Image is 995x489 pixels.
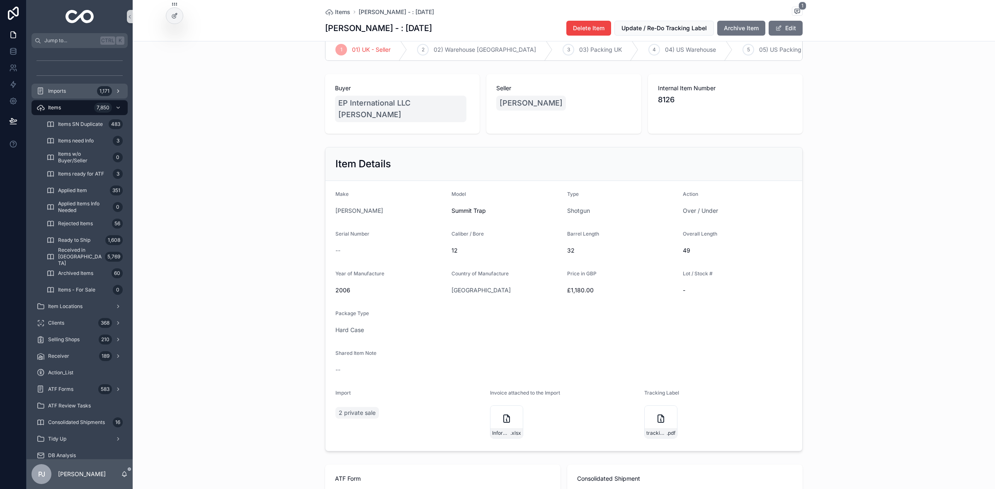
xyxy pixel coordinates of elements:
[32,33,128,48] button: Jump to...CtrlK
[683,231,717,237] span: Overall Length
[48,88,66,94] span: Imports
[683,246,792,255] span: 49
[769,21,803,36] button: Edit
[32,349,128,364] a: Receiver189
[340,46,342,53] span: 1
[490,390,560,396] span: Invoice attached to the Import
[41,216,128,231] a: Rejected Items56
[94,103,112,113] div: 7,850
[48,436,66,442] span: Tidy Up
[567,286,676,294] span: £1,180.00
[496,84,631,92] span: Seller
[683,286,792,294] span: -
[335,366,340,374] span: --
[451,207,561,215] span: Summit Trap
[58,470,106,478] p: [PERSON_NAME]
[335,157,391,171] h2: Item Details
[41,117,128,132] a: Items SN Duplicate483
[32,100,128,115] a: Items7,850
[105,252,123,262] div: 5,769
[48,353,69,359] span: Receiver
[32,398,128,413] a: ATF Review Tasks
[48,336,80,343] span: Selling Shops
[359,8,434,16] a: [PERSON_NAME] - : [DATE]
[99,351,112,361] div: 189
[325,8,350,16] a: Items
[339,409,376,417] span: 2 private sale
[100,36,115,45] span: Ctrl
[500,97,563,109] span: [PERSON_NAME]
[335,246,340,255] span: --
[567,191,579,197] span: Type
[32,448,128,463] a: DB Analysis
[451,270,509,277] span: Country of Manufacture
[32,84,128,99] a: Imports1,171
[32,382,128,397] a: ATF Forms583
[658,94,793,106] span: 8126
[113,285,123,295] div: 0
[58,237,90,243] span: Ready to Ship
[58,270,93,277] span: Archived Items
[683,191,698,197] span: Action
[567,246,676,255] span: 32
[621,24,707,32] span: Update / Re-Do Tracking Label
[338,97,463,120] span: EP International LLC [PERSON_NAME]
[451,286,511,294] span: [GEOGRAPHIC_DATA]
[510,430,521,436] span: .xlsx
[667,430,675,436] span: .pdf
[41,150,128,165] a: Items w/o Buyer/Seller0
[335,350,376,356] span: Shared Item Note
[759,46,801,54] span: 05) US Packing
[747,46,750,53] span: 5
[113,152,123,162] div: 0
[58,220,93,227] span: Rejected Items
[567,207,590,215] a: Shotgun
[335,191,349,197] span: Make
[41,200,128,214] a: Applied Items Info Needed0
[492,430,510,436] span: Information-required-for-import-to-the-[GEOGRAPHIC_DATA]-Template
[335,96,466,122] a: EP International LLC [PERSON_NAME]
[798,2,806,10] span: 1
[38,469,45,479] span: PJ
[97,86,112,96] div: 1,171
[335,326,364,334] a: Hard Case
[58,121,103,128] span: Items SN Duplicate
[32,316,128,330] a: Clients368
[58,137,94,144] span: Items need Info
[110,185,123,195] div: 351
[335,475,551,483] span: ATF Form
[335,390,351,396] span: Import
[32,332,128,347] a: Selling Shops210
[614,21,714,36] button: Update / Re-Do Tracking Label
[724,24,759,32] span: Archive Item
[335,407,379,419] a: 2 private sale
[335,270,384,277] span: Year of Manufacture
[48,369,73,376] span: Action_List
[99,335,112,344] div: 210
[573,24,604,32] span: Delete Item
[579,46,622,54] span: 03) Packing UK
[58,247,102,267] span: Received in [GEOGRAPHIC_DATA]
[335,84,470,92] span: Buyer
[496,96,566,111] a: [PERSON_NAME]
[48,320,64,326] span: Clients
[44,37,97,44] span: Jump to...
[422,46,425,53] span: 2
[32,365,128,380] a: Action_List
[41,183,128,198] a: Applied Item351
[335,207,383,215] span: [PERSON_NAME]
[48,402,91,409] span: ATF Review Tasks
[335,8,350,16] span: Items
[683,207,718,215] a: Over / Under
[683,270,713,277] span: Lot / Stock #
[113,417,123,427] div: 16
[58,151,109,164] span: Items w/o Buyer/Seller
[567,46,570,53] span: 3
[112,219,123,229] div: 56
[48,303,83,310] span: Item Locations
[117,37,124,44] span: K
[113,169,123,179] div: 3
